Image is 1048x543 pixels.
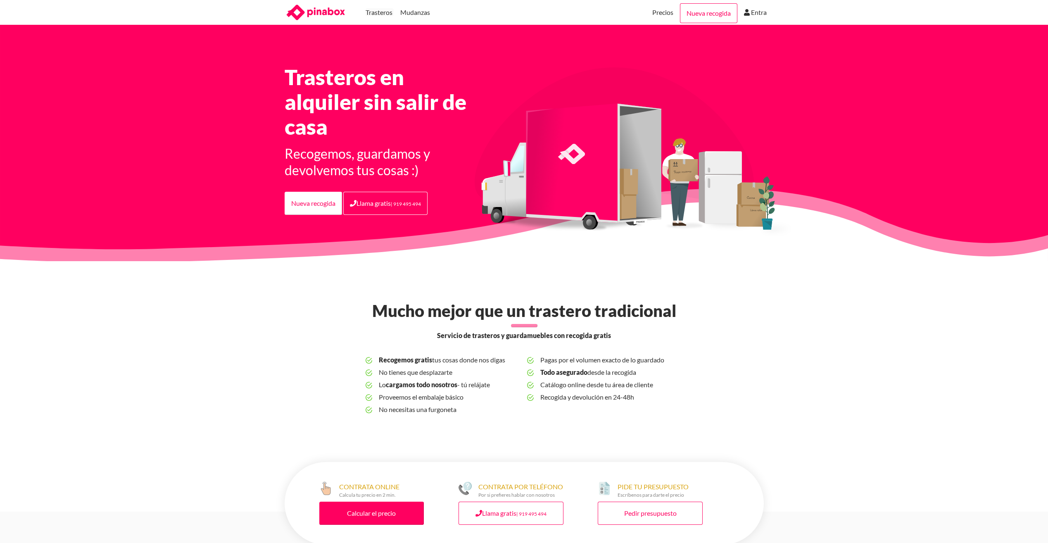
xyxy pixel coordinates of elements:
h2: Mucho mejor que un trastero tradicional [280,301,769,321]
div: Calcula tu precio en 2 min. [339,492,399,498]
span: No tienes que desplazarte [379,366,520,379]
span: Catálogo online desde tu área de cliente [540,379,682,391]
a: Llama gratis| 919 495 494 [343,192,428,215]
h1: Trasteros en alquiler sin salir de casa [285,64,480,139]
span: Lo - tú relájate [379,379,520,391]
div: PIDE TU PRESUPUESTO [618,482,689,498]
span: Pagas por el volumen exacto de lo guardado [540,354,682,366]
div: Por si prefieres hablar con nosotros [478,492,563,498]
b: cargamos todo nosotros [386,381,457,388]
b: Todo asegurado [540,368,587,376]
span: Recogida y devolución en 24-48h [540,391,682,403]
small: | 919 495 494 [391,201,421,207]
span: No necesitas una furgoneta [379,403,520,416]
small: | 919 495 494 [516,511,547,517]
div: CONTRATA POR TELÉFONO [478,482,563,498]
a: Llama gratis| 919 495 494 [459,502,563,525]
a: Nueva recogida [680,3,737,23]
span: desde la recogida [540,366,682,379]
b: Recogemos gratis [379,356,432,364]
span: tus cosas donde nos digas [379,354,520,366]
h3: Recogemos, guardamos y devolvemos tus cosas :) [285,145,480,179]
span: Proveemos el embalaje básico [379,391,520,403]
div: CONTRATA ONLINE [339,482,399,498]
div: Escríbenos para darte el precio [618,492,689,498]
a: Pedir presupuesto [598,502,703,525]
span: Servicio de trasteros y guardamuebles con recogida gratis [437,331,611,341]
a: Nueva recogida [285,192,342,215]
a: Calcular el precio [319,502,424,525]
